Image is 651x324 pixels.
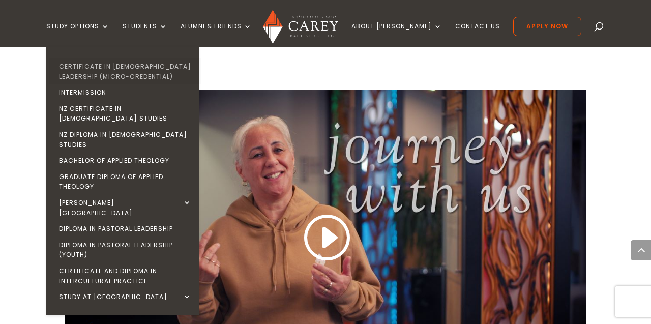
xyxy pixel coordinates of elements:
[49,237,201,263] a: Diploma in Pastoral Leadership (Youth)
[49,289,201,305] a: Study at [GEOGRAPHIC_DATA]
[46,23,109,47] a: Study Options
[351,23,442,47] a: About [PERSON_NAME]
[49,195,201,221] a: [PERSON_NAME][GEOGRAPHIC_DATA]
[123,23,167,47] a: Students
[513,17,581,36] a: Apply Now
[49,169,201,195] a: Graduate Diploma of Applied Theology
[49,101,201,127] a: NZ Certificate in [DEMOGRAPHIC_DATA] Studies
[49,58,201,84] a: Certificate in [DEMOGRAPHIC_DATA] Leadership (Micro-credential)
[181,23,252,47] a: Alumni & Friends
[49,127,201,153] a: NZ Diploma in [DEMOGRAPHIC_DATA] Studies
[49,153,201,169] a: Bachelor of Applied Theology
[49,84,201,101] a: Intermission
[263,10,338,44] img: Carey Baptist College
[455,23,500,47] a: Contact Us
[49,263,201,289] a: Certificate and Diploma in Intercultural Practice
[49,221,201,237] a: Diploma in Pastoral Leadership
